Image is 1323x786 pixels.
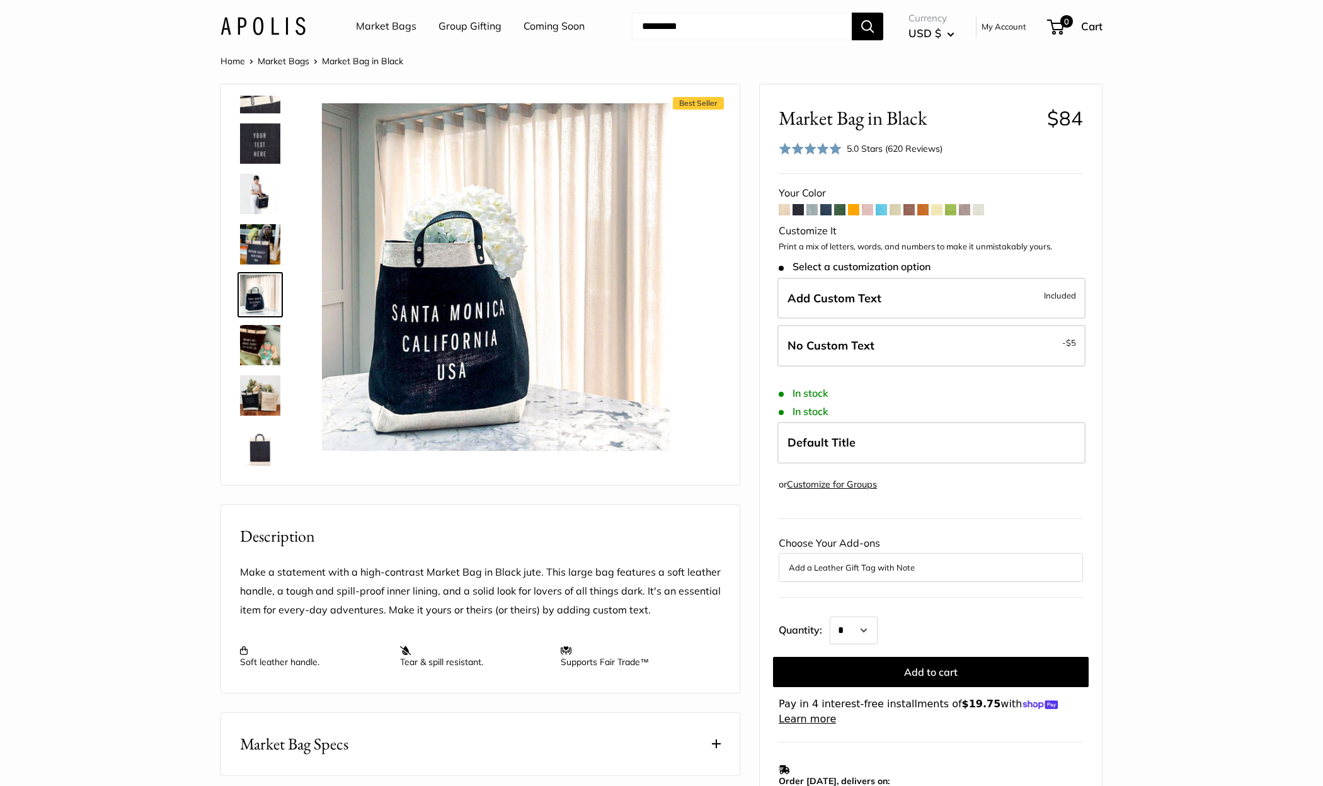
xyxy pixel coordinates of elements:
[779,261,931,273] span: Select a customization option
[982,19,1026,34] a: My Account
[847,142,942,156] div: 5.0 Stars (620 Reviews)
[238,322,283,368] a: Market Bag in Black
[356,17,416,36] a: Market Bags
[220,55,245,67] a: Home
[240,375,280,416] img: Market Bag in Black
[787,291,881,305] span: Add Custom Text
[240,123,280,164] img: description_Custom printed text with eco-friendly ink.
[779,534,1083,582] div: Choose Your Add-ons
[908,26,941,40] span: USD $
[777,422,1085,464] label: Default Title
[220,17,306,35] img: Apolis
[221,713,740,775] button: Market Bag Specs
[852,13,883,40] button: Search
[779,476,877,493] div: or
[240,174,280,214] img: Market Bag in Black
[1047,106,1083,130] span: $84
[238,272,283,317] a: Market Bag in Black
[773,657,1089,687] button: Add to cart
[789,560,1073,575] button: Add a Leather Gift Tag with Note
[322,103,670,451] img: Market Bag in Black
[779,222,1083,241] div: Customize It
[238,222,283,267] a: Market Bag in Black
[240,732,348,756] span: Market Bag Specs
[787,338,874,353] span: No Custom Text
[240,325,280,365] img: Market Bag in Black
[779,140,942,158] div: 5.0 Stars (620 Reviews)
[238,121,283,166] a: description_Custom printed text with eco-friendly ink.
[258,55,309,67] a: Market Bags
[240,524,721,549] h2: Description
[777,278,1085,319] label: Add Custom Text
[240,426,280,466] img: description_No need for custom text? Choose this option.
[779,184,1083,203] div: Your Color
[238,423,283,469] a: description_No need for custom text? Choose this option.
[240,645,387,668] p: Soft leather handle.
[779,241,1083,253] p: Print a mix of letters, words, and numbers to make it unmistakably yours.
[238,373,283,418] a: Market Bag in Black
[787,435,856,450] span: Default Title
[1048,16,1102,37] a: 0 Cart
[1062,335,1076,350] span: -
[1081,20,1102,33] span: Cart
[779,613,830,644] label: Quantity:
[240,275,280,315] img: Market Bag in Black
[1044,288,1076,303] span: Included
[240,563,721,620] p: Make a statement with a high-contrast Market Bag in Black jute. This large bag features a soft le...
[1060,15,1073,28] span: 0
[908,9,954,27] span: Currency
[787,479,877,490] a: Customize for Groups
[322,55,403,67] span: Market Bag in Black
[238,171,283,217] a: Market Bag in Black
[908,23,954,43] button: USD $
[779,387,828,399] span: In stock
[632,13,852,40] input: Search...
[220,53,403,69] nav: Breadcrumb
[400,645,547,668] p: Tear & spill resistant.
[673,97,724,110] span: Best Seller
[779,406,828,418] span: In stock
[524,17,585,36] a: Coming Soon
[438,17,501,36] a: Group Gifting
[240,224,280,265] img: Market Bag in Black
[1066,338,1076,348] span: $5
[561,645,708,668] p: Supports Fair Trade™
[779,106,1038,130] span: Market Bag in Black
[777,325,1085,367] label: Leave Blank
